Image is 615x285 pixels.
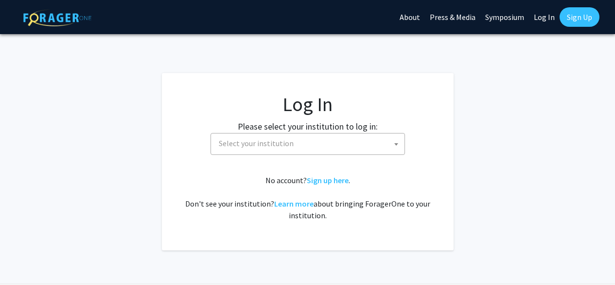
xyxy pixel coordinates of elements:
a: Learn more about bringing ForagerOne to your institution [274,199,314,209]
div: No account? . Don't see your institution? about bringing ForagerOne to your institution. [181,174,434,221]
span: Select your institution [211,133,405,155]
img: ForagerOne Logo [23,9,91,26]
span: Select your institution [215,133,404,153]
label: Please select your institution to log in: [238,120,378,133]
a: Sign up here [307,175,349,185]
h1: Log In [181,93,434,116]
span: Select your institution [219,138,294,148]
a: Sign Up [560,7,599,27]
